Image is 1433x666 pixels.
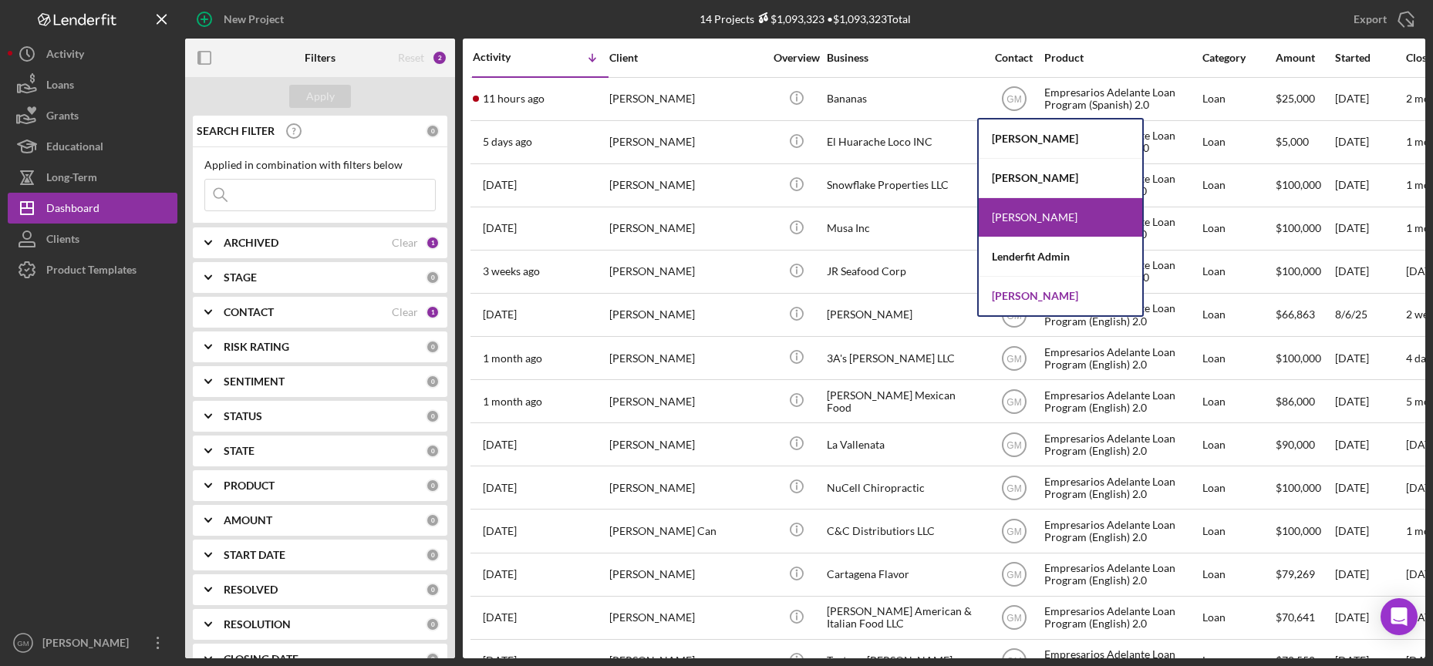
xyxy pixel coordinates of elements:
[473,51,541,63] div: Activity
[609,424,764,465] div: [PERSON_NAME]
[483,439,517,451] time: 2025-07-18 16:57
[8,162,177,193] button: Long-Term
[1335,79,1404,119] div: [DATE]
[224,271,257,284] b: STAGE
[827,208,981,249] div: Musa Inc
[483,611,517,624] time: 2025-05-23 20:36
[305,52,335,64] b: Filters
[46,131,103,166] div: Educational
[1276,395,1315,408] span: $86,000
[827,294,981,335] div: [PERSON_NAME]
[8,100,177,131] button: Grants
[1006,396,1021,407] text: GM
[1276,524,1321,537] span: $100,000
[979,237,1142,277] div: Lenderfit Admin
[1338,4,1425,35] button: Export
[767,52,825,64] div: Overview
[483,92,545,105] time: 2025-09-03 05:39
[1276,308,1315,321] span: $66,863
[197,125,275,137] b: SEARCH FILTER
[224,618,291,631] b: RESOLUTION
[426,617,440,631] div: 0
[1202,381,1274,422] div: Loan
[1202,338,1274,378] div: Loan
[185,4,299,35] button: New Project
[1276,351,1321,365] span: $100,000
[1044,338,1199,378] div: Empresarios Adelante Loan Program (English) 2.0
[1276,92,1315,105] span: $25,000
[1276,610,1315,624] span: $70,641
[483,482,517,494] time: 2025-06-29 23:06
[1276,221,1321,234] span: $100,000
[827,79,981,119] div: Bananas
[8,193,177,224] a: Dashboard
[426,548,440,562] div: 0
[985,52,1043,64] div: Contact
[483,352,542,365] time: 2025-07-25 02:09
[827,554,981,595] div: Cartagena Flavor
[398,52,424,64] div: Reset
[483,395,542,408] time: 2025-07-23 01:10
[700,12,911,25] div: 14 Projects • $1,093,323 Total
[432,50,447,66] div: 2
[1276,52,1334,64] div: Amount
[8,224,177,254] button: Clients
[979,119,1142,159] div: [PERSON_NAME]
[1006,613,1021,624] text: GM
[483,265,540,277] time: 2025-08-15 16:23
[1335,294,1404,335] div: 8/6/25
[827,424,981,465] div: La Vallenata
[1276,178,1321,191] span: $100,000
[46,162,97,197] div: Long-Term
[224,237,278,249] b: ARCHIVED
[426,124,440,138] div: 0
[1276,438,1315,451] span: $90,000
[46,224,79,258] div: Clients
[46,39,84,73] div: Activity
[609,294,764,335] div: [PERSON_NAME]
[1202,79,1274,119] div: Loan
[609,597,764,638] div: [PERSON_NAME]
[46,100,79,135] div: Grants
[224,306,274,318] b: CONTACT
[1335,251,1404,292] div: [DATE]
[306,85,335,108] div: Apply
[1335,467,1404,508] div: [DATE]
[426,375,440,388] div: 0
[1006,570,1021,580] text: GM
[1006,526,1021,537] text: GM
[224,410,262,422] b: STATUS
[1202,251,1274,292] div: Loan
[8,131,177,162] a: Educational
[1006,310,1021,321] text: GM
[8,69,177,100] button: Loans
[8,39,177,69] a: Activity
[224,549,285,561] b: START DATE
[1044,52,1199,64] div: Product
[426,236,440,250] div: 1
[609,122,764,163] div: [PERSON_NAME]
[483,525,517,537] time: 2025-06-26 22:54
[426,479,440,493] div: 0
[8,254,177,285] button: Product Templates
[1354,4,1387,35] div: Export
[609,554,764,595] div: [PERSON_NAME]
[426,513,440,527] div: 0
[827,52,981,64] div: Business
[224,653,298,665] b: CLOSING DATE
[1202,597,1274,638] div: Loan
[426,305,440,319] div: 1
[289,85,351,108] button: Apply
[1006,439,1021,450] text: GM
[483,136,532,148] time: 2025-08-30 00:19
[1044,554,1199,595] div: Empresarios Adelante Loan Program (English) 2.0
[483,222,517,234] time: 2025-08-25 19:56
[1276,135,1309,148] span: $5,000
[224,341,289,353] b: RISK RATING
[392,306,418,318] div: Clear
[17,639,29,647] text: GM
[827,381,981,422] div: [PERSON_NAME] Mexican Food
